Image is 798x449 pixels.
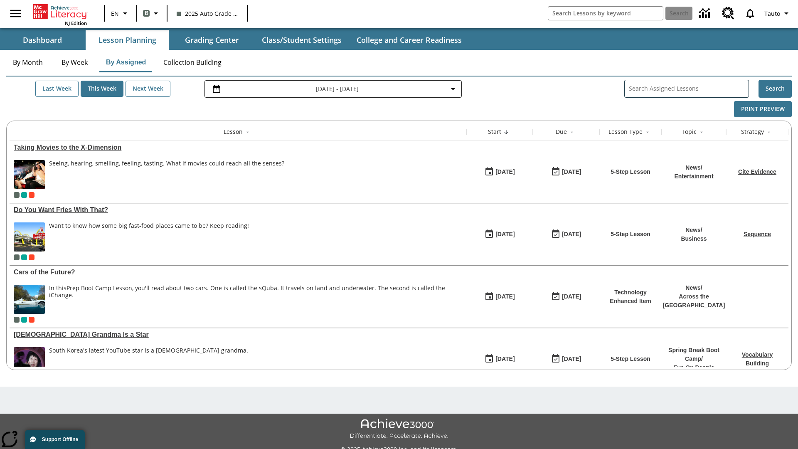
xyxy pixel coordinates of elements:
a: South Korean Grandma Is a Star, Lessons [14,331,462,338]
input: Search Assigned Lessons [629,83,749,95]
input: search field [548,7,663,20]
div: Cars of the Future? [14,269,462,276]
div: Home [33,2,87,26]
button: Profile/Settings [761,6,795,21]
button: Sort [643,127,653,137]
button: Language: EN, Select a language [107,6,134,21]
p: Spring Break Boot Camp / [666,346,722,363]
div: South Korea's latest YouTube star is a 70-year-old grandma. [49,347,248,376]
img: High-tech automobile treading water. [14,285,45,314]
button: 03/14/25: First time the lesson was available [482,351,517,367]
button: 03/14/26: Last day the lesson can be accessed [548,351,584,367]
div: [DATE] [495,167,515,177]
span: Seeing, hearing, smelling, feeling, tasting. What if movies could reach all the senses? [49,160,284,189]
button: College and Career Readiness [350,30,468,50]
button: Print Preview [734,101,792,117]
button: 08/01/26: Last day the lesson can be accessed [548,289,584,305]
div: Lesson [224,128,243,136]
div: Want to know how some big fast-food places came to be? Keep reading! [49,222,249,252]
button: 08/18/25: First time the lesson was available [482,164,517,180]
svg: Collapse Date Range Filter [448,84,458,94]
button: Sort [697,127,707,137]
a: Home [33,3,87,20]
button: Last Week [35,81,79,97]
p: 5-Step Lesson [611,355,650,363]
button: 08/24/25: Last day the lesson can be accessed [548,164,584,180]
span: Tauto [764,9,780,18]
div: [DATE] [495,291,515,302]
button: Sort [243,127,253,137]
div: Current Class [14,254,20,260]
span: 2025 Auto Grade 1 B [177,9,238,18]
button: Next Week [126,81,170,97]
button: Support Offline [25,430,85,449]
p: News / [674,163,713,172]
div: Lesson Type [608,128,643,136]
button: By Week [54,52,95,72]
img: 70 year-old Korean woman applying makeup for a YouTube video [14,347,45,376]
p: Eye On People [666,363,722,372]
button: Dashboard [1,30,84,50]
div: [DATE] [562,229,581,239]
a: Taking Movies to the X-Dimension, Lessons [14,144,462,151]
a: Notifications [739,2,761,24]
div: [DATE] [562,167,581,177]
div: 2025 Auto Grade 1 A [21,317,27,323]
p: News / [663,284,725,292]
button: This Week [81,81,123,97]
button: Select the date range menu item [208,84,458,94]
a: Data Center [694,2,717,25]
p: 5-Step Lesson [611,230,650,239]
p: Entertainment [674,172,713,181]
a: Resource Center, Will open in new tab [717,2,739,25]
div: Taking Movies to the X-Dimension [14,144,462,151]
div: In this Prep Boot Camp Lesson, you'll read about two cars. One is called the sQuba. It travels on... [49,285,462,314]
img: Achieve3000 Differentiate Accelerate Achieve [350,419,448,440]
div: Test 1 [29,317,34,323]
a: Cars of the Future? , Lessons [14,269,462,276]
span: 2025 Auto Grade 1 A [21,192,27,198]
div: Due [556,128,567,136]
button: 07/01/25: First time the lesson was available [482,289,517,305]
div: Current Class [14,317,20,323]
div: Start [488,128,501,136]
button: Search [759,80,792,98]
div: [DATE] [562,354,581,364]
button: By Assigned [99,52,153,72]
div: [DATE] [495,229,515,239]
p: Across the [GEOGRAPHIC_DATA] [663,292,725,310]
button: Open side menu [3,1,28,26]
button: Sort [567,127,577,137]
button: 07/14/25: First time the lesson was available [482,227,517,242]
div: Test 1 [29,254,34,260]
button: Grading Center [170,30,254,50]
div: [DATE] [495,354,515,364]
div: Want to know how some big fast-food places came to be? Keep reading! [49,222,249,229]
p: Business [681,234,707,243]
button: Boost Class color is gray green. Change class color [140,6,164,21]
div: South Korean Grandma Is a Star [14,331,462,338]
div: 2025 Auto Grade 1 A [21,254,27,260]
button: Lesson Planning [86,30,169,50]
span: [DATE] - [DATE] [316,84,359,93]
span: Test 1 [29,192,34,198]
span: EN [111,9,119,18]
p: Technology Enhanced Item [603,288,658,306]
span: Support Offline [42,437,78,442]
span: B [145,8,148,18]
span: NJ Edition [65,20,87,26]
button: Sort [764,127,774,137]
div: Do You Want Fries With That? [14,206,462,214]
p: 5-Step Lesson [611,168,650,176]
img: Panel in front of the seats sprays water mist to the happy audience at a 4DX-equipped theater. [14,160,45,189]
p: News / [681,226,707,234]
a: Do You Want Fries With That?, Lessons [14,206,462,214]
div: In this [49,285,462,299]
